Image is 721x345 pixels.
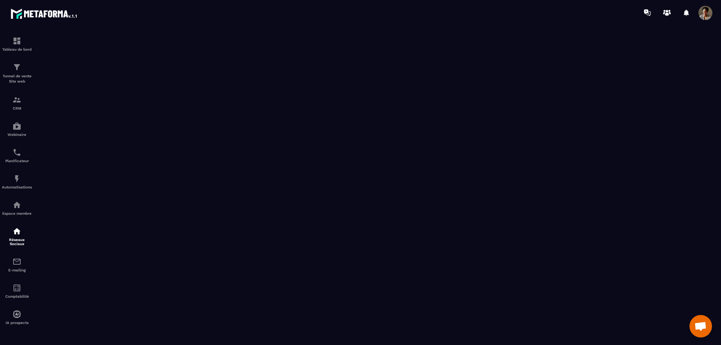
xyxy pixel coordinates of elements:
img: social-network [12,227,21,236]
img: accountant [12,283,21,292]
img: automations [12,310,21,319]
a: emailemailE-mailing [2,252,32,278]
img: logo [11,7,78,20]
a: social-networksocial-networkRéseaux Sociaux [2,221,32,252]
div: Ouvrir le chat [689,315,712,337]
img: formation [12,63,21,72]
a: automationsautomationsAutomatisations [2,169,32,195]
p: Tunnel de vente Site web [2,74,32,84]
img: formation [12,36,21,45]
a: accountantaccountantComptabilité [2,278,32,304]
img: automations [12,122,21,131]
img: email [12,257,21,266]
p: IA prospects [2,321,32,325]
p: Réseaux Sociaux [2,238,32,246]
a: formationformationCRM [2,90,32,116]
img: formation [12,95,21,104]
p: Automatisations [2,185,32,189]
a: schedulerschedulerPlanificateur [2,142,32,169]
p: Webinaire [2,133,32,137]
img: automations [12,200,21,209]
a: automationsautomationsWebinaire [2,116,32,142]
p: CRM [2,106,32,110]
img: scheduler [12,148,21,157]
p: Espace membre [2,211,32,215]
p: Planificateur [2,159,32,163]
p: Tableau de bord [2,47,32,51]
p: Comptabilité [2,294,32,298]
p: E-mailing [2,268,32,272]
img: automations [12,174,21,183]
a: automationsautomationsEspace membre [2,195,32,221]
a: formationformationTunnel de vente Site web [2,57,32,90]
a: formationformationTableau de bord [2,31,32,57]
